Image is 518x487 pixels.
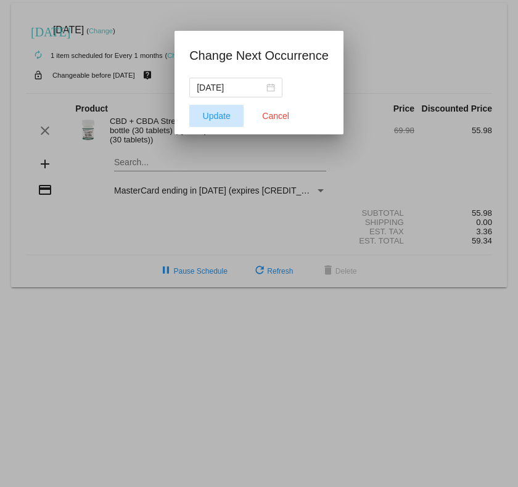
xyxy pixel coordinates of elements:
[262,111,289,121] span: Cancel
[203,111,231,121] span: Update
[197,81,264,94] input: Select date
[189,46,329,65] h1: Change Next Occurrence
[189,105,244,127] button: Update
[249,105,303,127] button: Close dialog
